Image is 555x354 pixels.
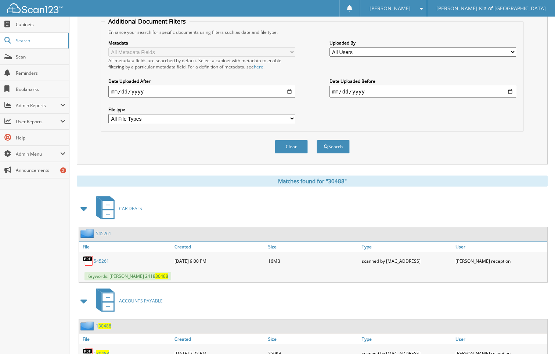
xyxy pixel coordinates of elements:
iframe: Chat Widget [518,319,555,354]
span: [PERSON_NAME] Kia of [GEOGRAPHIC_DATA] [436,6,546,11]
input: end [329,86,516,98]
span: Help [16,135,65,141]
span: Reminders [16,70,65,76]
input: start [108,86,295,98]
div: Enhance your search for specific documents using filters such as date and file type. [105,29,520,35]
a: File [79,242,173,252]
a: 130488 [96,323,111,329]
img: scan123-logo-white.svg [7,3,62,13]
label: Uploaded By [329,40,516,46]
span: 30488 [155,273,168,279]
a: here [254,64,263,70]
div: [PERSON_NAME] reception [454,254,547,268]
a: User [454,242,547,252]
a: User [454,334,547,344]
label: Date Uploaded Before [329,78,516,84]
span: Cabinets [16,21,65,28]
legend: Additional Document Filters [105,17,190,25]
span: Bookmarks [16,86,65,92]
a: File [79,334,173,344]
a: CAR DEALS [91,194,142,223]
img: folder2.png [80,321,96,330]
a: Type [360,334,454,344]
span: Admin Menu [16,151,60,157]
div: All metadata fields are searched by default. Select a cabinet with metadata to enable filtering b... [108,57,295,70]
a: 545261 [94,258,109,264]
label: Metadata [108,40,295,46]
label: Date Uploaded After [108,78,295,84]
span: CAR DEALS [119,205,142,212]
span: Scan [16,54,65,60]
a: Created [173,334,266,344]
a: Created [173,242,266,252]
button: Search [317,140,350,153]
img: folder2.png [80,229,96,238]
a: ACCOUNTS PAYABLE [91,286,163,315]
img: PDF.png [83,255,94,266]
span: [PERSON_NAME] [370,6,411,11]
span: Search [16,38,64,44]
a: Type [360,242,454,252]
span: User Reports [16,118,60,125]
span: Announcements [16,167,65,173]
span: Admin Reports [16,102,60,109]
button: Clear [275,140,308,153]
div: scanned by [MAC_ADDRESS] [360,254,454,268]
a: 545261 [96,230,111,237]
span: Keywords: [PERSON_NAME] 2418 [84,272,171,280]
div: Matches found for "30488" [77,176,548,187]
a: Size [266,242,360,252]
span: ACCOUNTS PAYABLE [119,298,163,304]
div: 2 [60,167,66,173]
div: [DATE] 9:00 PM [173,254,266,268]
span: 30488 [98,323,111,329]
a: Size [266,334,360,344]
label: File type [108,106,295,113]
div: 16MB [266,254,360,268]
